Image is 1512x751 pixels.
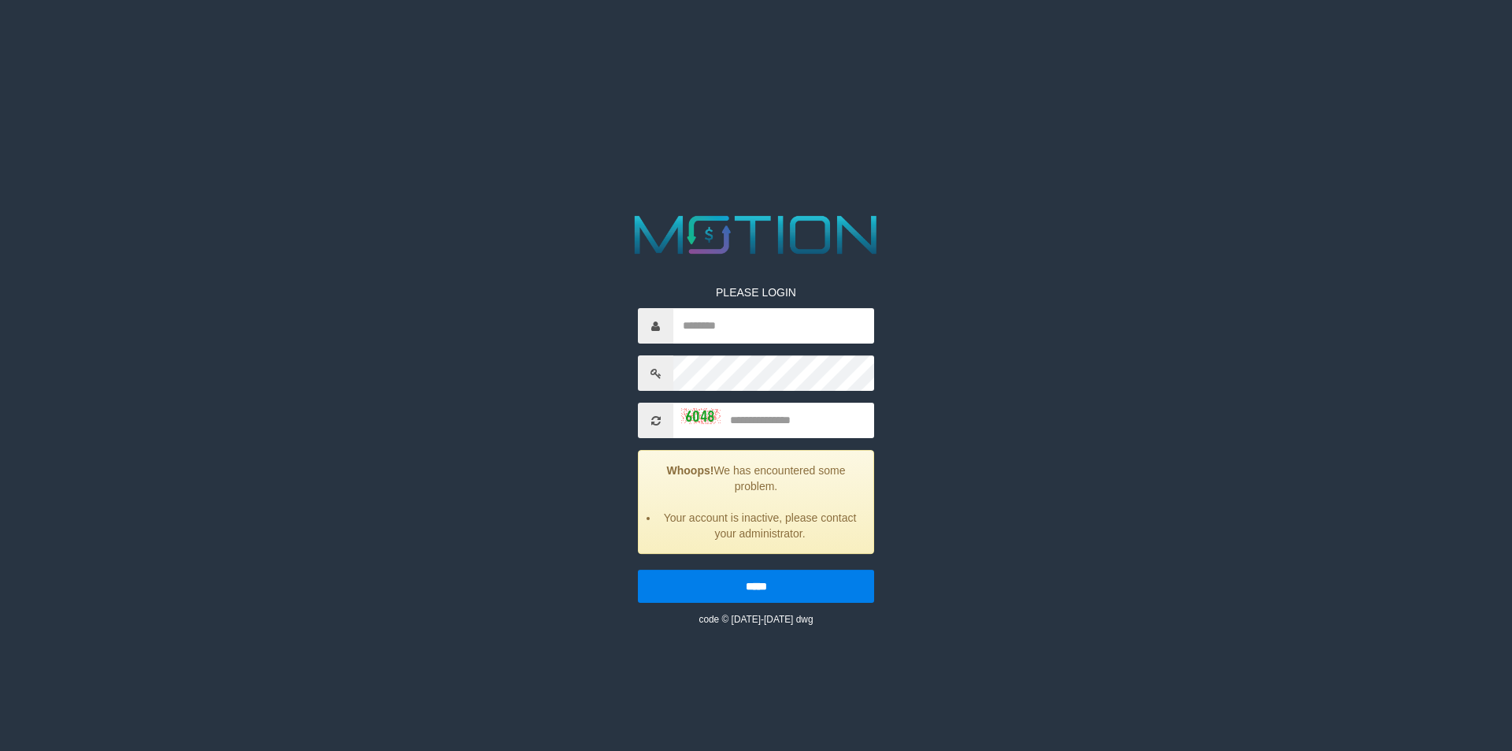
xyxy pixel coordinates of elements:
li: Your account is inactive, please contact your administrator. [658,510,862,541]
img: MOTION_logo.png [624,209,888,261]
small: code © [DATE]-[DATE] dwg [699,614,813,625]
img: captcha [681,408,721,424]
strong: Whoops! [667,464,714,477]
p: PLEASE LOGIN [638,284,874,300]
div: We has encountered some problem. [638,450,874,554]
